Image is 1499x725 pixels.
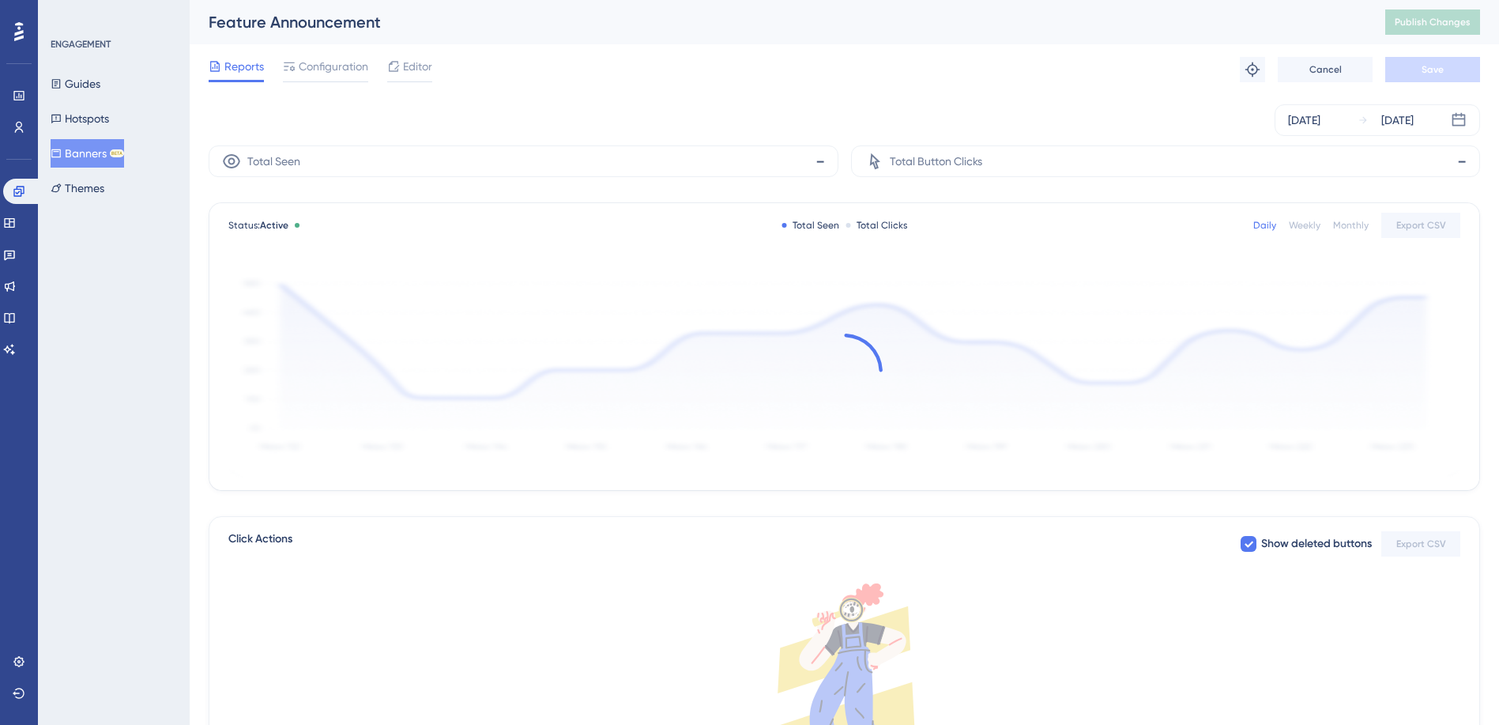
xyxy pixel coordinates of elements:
button: Publish Changes [1385,9,1480,35]
button: Cancel [1278,57,1373,82]
div: [DATE] [1288,111,1320,130]
span: - [815,149,825,174]
div: ENGAGEMENT [51,38,111,51]
span: Total Button Clicks [890,152,982,171]
div: Monthly [1333,219,1369,232]
button: Export CSV [1381,213,1460,238]
span: Click Actions [228,530,292,558]
span: Configuration [299,57,368,76]
button: Guides [51,70,100,98]
div: Total Clicks [846,219,907,232]
div: [DATE] [1381,111,1414,130]
span: Status: [228,219,288,232]
span: Export CSV [1396,538,1446,550]
div: Feature Announcement [209,11,1346,33]
div: Total Seen [782,219,839,232]
div: Daily [1253,219,1276,232]
button: Save [1385,57,1480,82]
span: Editor [403,57,432,76]
span: Total Seen [247,152,300,171]
button: Themes [51,174,104,202]
span: Active [260,220,288,231]
span: Publish Changes [1395,16,1471,28]
span: Export CSV [1396,219,1446,232]
span: Reports [224,57,264,76]
div: Weekly [1289,219,1320,232]
button: BannersBETA [51,139,124,168]
span: Save [1422,63,1444,76]
div: BETA [110,149,124,157]
span: Cancel [1309,63,1342,76]
button: Hotspots [51,104,109,133]
span: Show deleted buttons [1261,534,1372,553]
button: Export CSV [1381,531,1460,557]
span: - [1457,149,1467,174]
